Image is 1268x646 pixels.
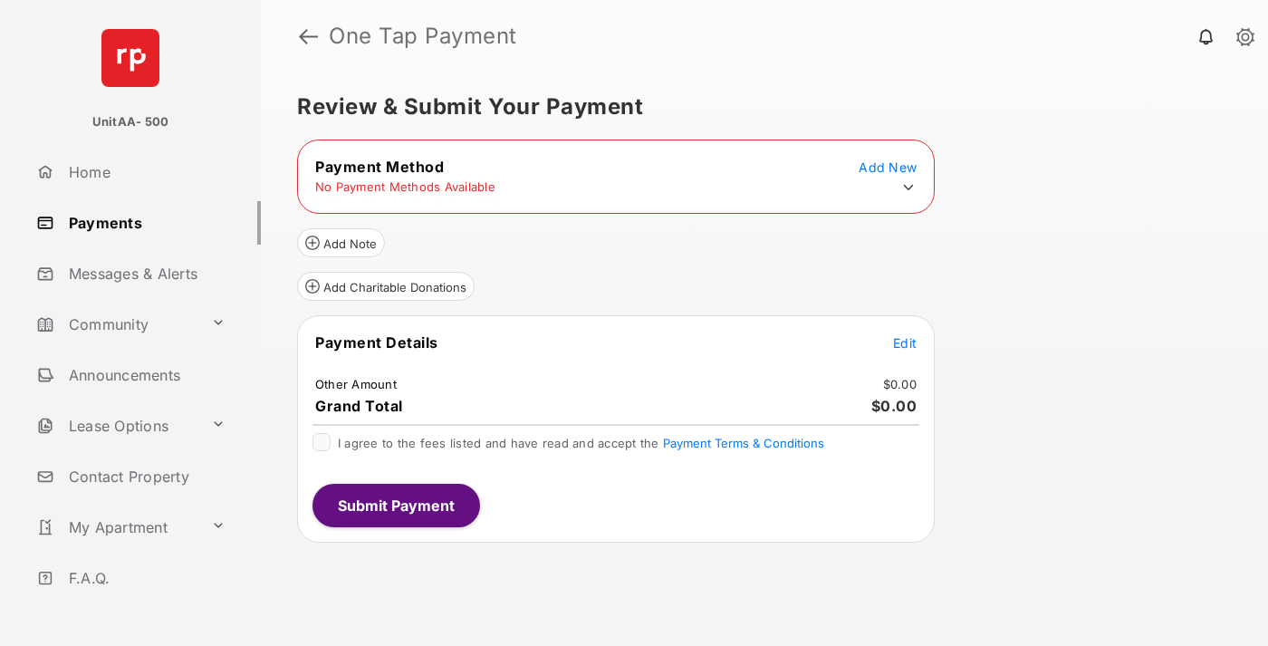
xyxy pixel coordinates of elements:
[663,436,824,450] button: I agree to the fees listed and have read and accept the
[338,436,824,450] span: I agree to the fees listed and have read and accept the
[882,376,917,392] td: $0.00
[859,158,917,176] button: Add New
[314,178,496,195] td: No Payment Methods Available
[297,96,1217,118] h5: Review & Submit Your Payment
[297,272,475,301] button: Add Charitable Donations
[312,484,480,527] button: Submit Payment
[871,397,917,415] span: $0.00
[29,556,261,600] a: F.A.Q.
[92,113,169,131] p: UnitAA- 500
[315,158,444,176] span: Payment Method
[101,29,159,87] img: svg+xml;base64,PHN2ZyB4bWxucz0iaHR0cDovL3d3dy53My5vcmcvMjAwMC9zdmciIHdpZHRoPSI2NCIgaGVpZ2h0PSI2NC...
[893,333,917,352] button: Edit
[29,201,261,245] a: Payments
[893,335,917,351] span: Edit
[29,506,204,549] a: My Apartment
[29,404,204,448] a: Lease Options
[29,150,261,194] a: Home
[29,455,261,498] a: Contact Property
[314,376,398,392] td: Other Amount
[315,333,438,352] span: Payment Details
[29,353,261,397] a: Announcements
[29,303,204,346] a: Community
[859,159,917,175] span: Add New
[329,25,517,47] strong: One Tap Payment
[29,252,261,295] a: Messages & Alerts
[297,228,385,257] button: Add Note
[315,397,403,415] span: Grand Total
